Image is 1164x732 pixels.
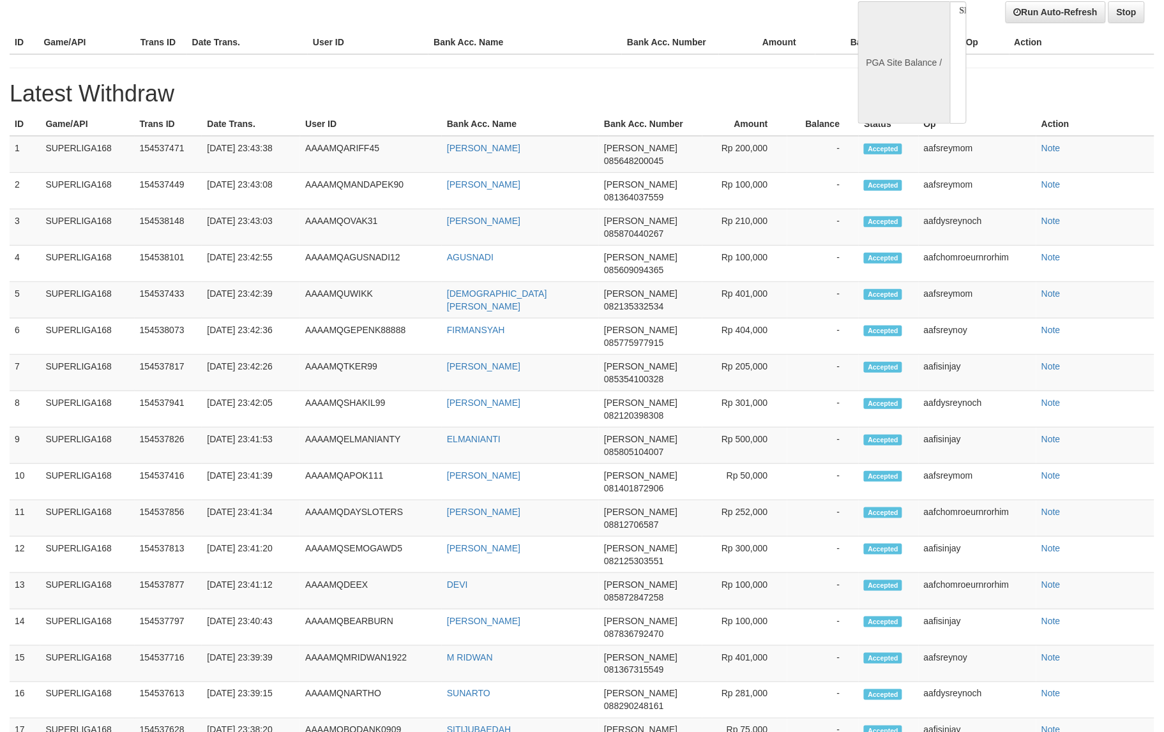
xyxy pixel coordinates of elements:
td: [DATE] 23:42:36 [202,318,300,355]
td: AAAAMQMANDAPEK90 [300,173,442,209]
a: [PERSON_NAME] [447,361,520,371]
td: [DATE] 23:41:53 [202,428,300,464]
td: aafdysreynoch [919,682,1036,719]
span: 085870440267 [604,228,663,239]
td: SUPERLIGA168 [40,609,134,646]
a: [PERSON_NAME] [447,507,520,517]
th: Trans ID [135,112,202,136]
td: - [787,646,859,682]
th: Game/API [38,31,135,54]
span: Accepted [864,216,902,227]
td: 154537416 [135,464,202,500]
td: SUPERLIGA168 [40,246,134,282]
td: 10 [10,464,40,500]
a: AGUSNADI [447,252,494,262]
span: Accepted [864,289,902,300]
td: Rp 200,000 [702,136,787,173]
th: Status [859,112,918,136]
td: Rp 404,000 [702,318,787,355]
td: aafsreynoy [919,318,1036,355]
td: 154538101 [135,246,202,282]
td: SUPERLIGA168 [40,209,134,246]
span: [PERSON_NAME] [604,325,677,335]
td: SUPERLIGA168 [40,136,134,173]
span: Accepted [864,253,902,264]
a: M RIDWAN [447,652,493,662]
td: - [787,355,859,391]
td: aafsreymom [919,136,1036,173]
span: [PERSON_NAME] [604,470,677,481]
td: 13 [10,573,40,609]
td: SUPERLIGA168 [40,391,134,428]
td: 3 [10,209,40,246]
th: Bank Acc. Name [428,31,622,54]
a: [PERSON_NAME] [447,543,520,553]
span: [PERSON_NAME] [604,579,677,590]
span: [PERSON_NAME] [604,652,677,662]
a: [PERSON_NAME] [447,616,520,626]
th: Balance [815,31,904,54]
th: Bank Acc. Name [442,112,599,136]
th: Game/API [40,112,134,136]
a: [PERSON_NAME] [447,470,520,481]
td: 9 [10,428,40,464]
a: Note [1041,288,1061,299]
td: 4 [10,246,40,282]
td: 5 [10,282,40,318]
span: Accepted [864,398,902,409]
td: [DATE] 23:41:34 [202,500,300,537]
td: Rp 50,000 [702,464,787,500]
a: [PERSON_NAME] [447,179,520,190]
td: - [787,391,859,428]
span: [PERSON_NAME] [604,543,677,553]
span: 085805104007 [604,447,663,457]
span: [PERSON_NAME] [604,216,677,226]
td: [DATE] 23:42:55 [202,246,300,282]
td: AAAAMQAPOK111 [300,464,442,500]
td: AAAAMQAGUSNADI12 [300,246,442,282]
a: Note [1041,179,1061,190]
td: AAAAMQDEEX [300,573,442,609]
td: aafisinjay [919,355,1036,391]
td: 154537471 [135,136,202,173]
td: - [787,464,859,500]
a: Note [1041,252,1061,262]
span: 085648200045 [604,156,663,166]
td: Rp 401,000 [702,646,787,682]
a: [PERSON_NAME] [447,398,520,408]
th: Date Trans. [187,31,308,54]
th: Action [1036,112,1154,136]
td: 154537613 [135,682,202,719]
span: 081401872906 [604,483,663,493]
td: aafdysreynoch [919,391,1036,428]
td: SUPERLIGA168 [40,428,134,464]
span: 082125303551 [604,556,663,566]
a: Note [1041,434,1061,444]
td: aafsreymom [919,464,1036,500]
span: Accepted [864,435,902,445]
th: Op [961,31,1009,54]
td: aafsreymom [919,282,1036,318]
td: SUPERLIGA168 [40,318,134,355]
td: [DATE] 23:41:20 [202,537,300,573]
th: Trans ID [135,31,187,54]
td: SUPERLIGA168 [40,537,134,573]
td: Rp 401,000 [702,282,787,318]
td: - [787,500,859,537]
th: Date Trans. [202,112,300,136]
span: 085354100328 [604,374,663,384]
td: 154537716 [135,646,202,682]
span: Accepted [864,325,902,336]
span: 087836792470 [604,629,663,639]
td: [DATE] 23:43:08 [202,173,300,209]
span: Accepted [864,580,902,591]
td: aafisinjay [919,537,1036,573]
th: Bank Acc. Number [599,112,702,136]
td: SUPERLIGA168 [40,282,134,318]
td: - [787,173,859,209]
a: Note [1041,398,1061,408]
td: - [787,282,859,318]
td: [DATE] 23:40:43 [202,609,300,646]
td: aafchomroeurnrorhim [919,500,1036,537]
td: aafdysreynoch [919,209,1036,246]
